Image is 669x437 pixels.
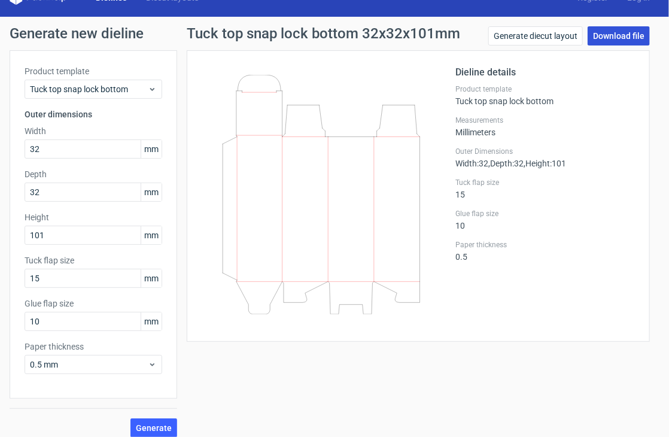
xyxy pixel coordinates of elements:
div: 15 [455,178,635,199]
label: Depth [25,168,162,180]
label: Product template [25,65,162,77]
label: Tuck flap size [25,254,162,266]
label: Glue flap size [455,209,635,218]
span: Tuck top snap lock bottom [30,83,148,95]
span: mm [141,269,162,287]
label: Measurements [455,116,635,125]
span: mm [141,183,162,201]
h2: Dieline details [455,65,635,80]
label: Paper thickness [25,341,162,353]
span: mm [141,226,162,244]
span: Generate [136,424,172,432]
div: 10 [455,209,635,230]
a: Generate diecut layout [488,26,583,45]
span: , Depth : 32 [488,159,524,168]
label: Paper thickness [455,240,635,250]
div: Millimeters [455,116,635,137]
div: Tuck top snap lock bottom [455,84,635,106]
div: 0.5 [455,240,635,262]
label: Width [25,125,162,137]
label: Outer Dimensions [455,147,635,156]
span: , Height : 101 [524,159,566,168]
span: mm [141,140,162,158]
h3: Outer dimensions [25,108,162,120]
label: Glue flap size [25,298,162,309]
h1: Tuck top snap lock bottom 32x32x101mm [187,26,460,41]
label: Tuck flap size [455,178,635,187]
a: Download file [588,26,650,45]
span: Width : 32 [455,159,488,168]
label: Product template [455,84,635,94]
span: 0.5 mm [30,359,148,371]
h1: Generate new dieline [10,26,659,41]
span: mm [141,312,162,330]
label: Height [25,211,162,223]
